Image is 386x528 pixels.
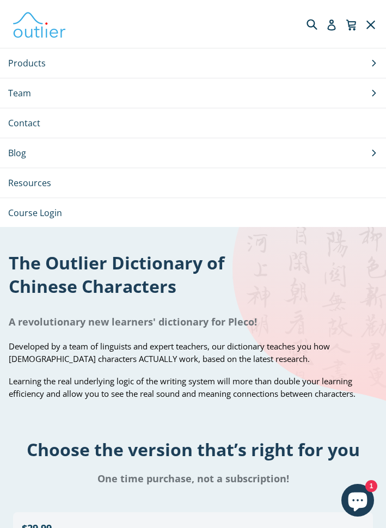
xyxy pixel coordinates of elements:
h1: A revolutionary new learners' dictionary for Pleco! [9,315,377,328]
span: Learning the real underlying logic of the writing system will more than double your learning effi... [9,376,356,399]
inbox-online-store-chat: Shopify online store chat [338,484,377,519]
h1: The Outlier Dictionary of Chinese Characters [9,251,377,298]
img: Outlier Linguistics [12,8,66,40]
span: Developed by a team of linguists and expert teachers, our dictionary teaches you how [DEMOGRAPHIC... [9,341,330,364]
